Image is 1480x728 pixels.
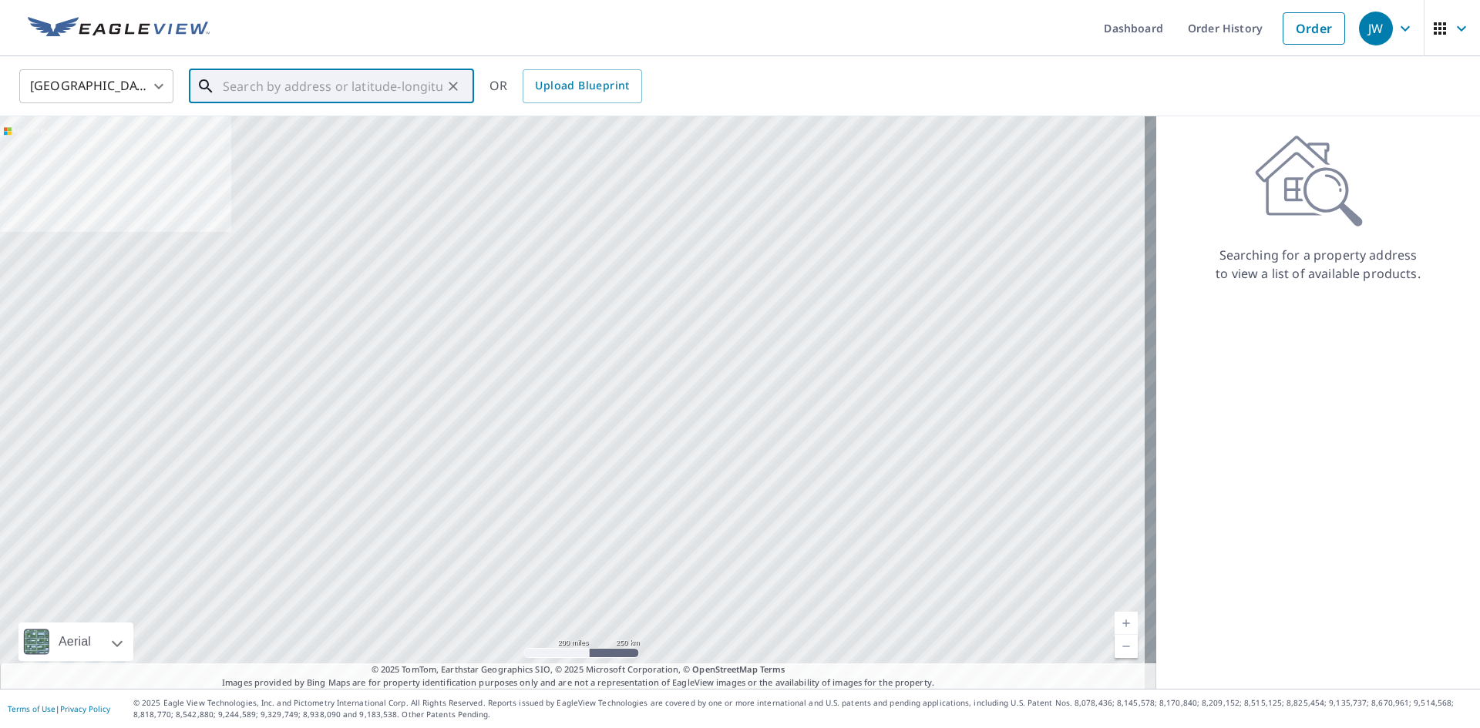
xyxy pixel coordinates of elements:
a: Upload Blueprint [523,69,641,103]
div: OR [489,69,642,103]
span: © 2025 TomTom, Earthstar Geographics SIO, © 2025 Microsoft Corporation, © [372,663,785,676]
a: Terms of Use [8,703,55,714]
a: Current Level 5, Zoom In [1115,612,1138,635]
p: © 2025 Eagle View Technologies, Inc. and Pictometry International Corp. All Rights Reserved. Repo... [133,697,1472,720]
img: EV Logo [28,17,210,40]
div: [GEOGRAPHIC_DATA] [19,65,173,108]
p: | [8,704,110,713]
a: Privacy Policy [60,703,110,714]
div: Aerial [54,622,96,661]
div: Aerial [18,622,133,661]
button: Clear [442,75,464,97]
span: Upload Blueprint [535,76,629,96]
p: Searching for a property address to view a list of available products. [1215,246,1421,283]
a: OpenStreetMap [692,663,757,675]
a: Terms [760,663,785,675]
a: Current Level 5, Zoom Out [1115,635,1138,658]
div: JW [1359,12,1393,45]
input: Search by address or latitude-longitude [223,65,442,108]
a: Order [1283,12,1345,45]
